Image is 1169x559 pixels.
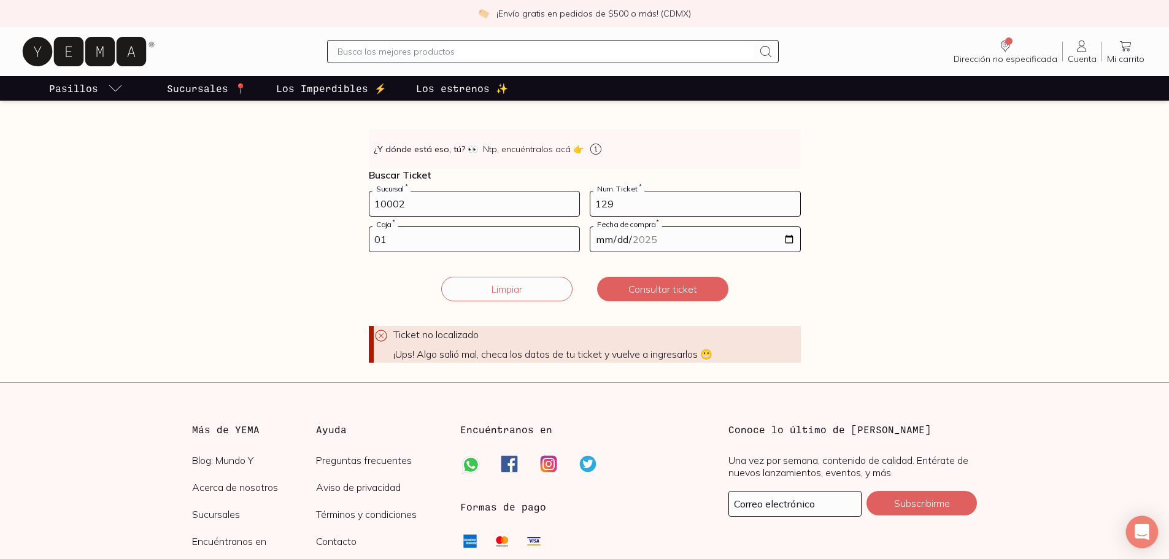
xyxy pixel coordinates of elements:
[483,143,584,155] span: Ntp, encuéntralos acá 👉
[593,220,662,229] label: Fecha de compra
[728,454,977,479] p: Una vez por semana, contenido de calidad. Entérate de nuevos lanzamientos, eventos, y más.
[369,169,801,181] p: Buscar Ticket
[728,422,977,437] h3: Conoce lo último de [PERSON_NAME]
[441,277,573,301] button: Limpiar
[374,143,478,155] strong: ¿Y dónde está eso, tú?
[478,8,489,19] img: check
[316,454,441,466] a: Preguntas frecuentes
[949,39,1062,64] a: Dirección no especificada
[49,81,98,96] p: Pasillos
[1107,53,1144,64] span: Mi carrito
[597,277,728,301] button: Consultar ticket
[393,348,801,360] span: ¡Ups! Algo salió mal, checa los datos de tu ticket y vuelve a ingresarlos 😬
[372,220,398,229] label: Caja
[1063,39,1101,64] a: Cuenta
[954,53,1057,64] span: Dirección no especificada
[414,76,511,101] a: Los estrenos ✨
[590,191,800,216] input: 123
[192,422,317,437] h3: Más de YEMA
[192,481,317,493] a: Acerca de nosotros
[729,492,861,516] input: mimail@gmail.com
[192,535,317,547] a: Encuéntranos en
[496,7,691,20] p: ¡Envío gratis en pedidos de $500 o más! (CDMX)
[192,508,317,520] a: Sucursales
[1126,516,1159,549] div: Open Intercom Messenger
[393,328,479,341] span: Ticket no localizado
[192,454,317,466] a: Blog: Mundo Y
[316,508,441,520] a: Términos y condiciones
[1102,39,1149,64] a: Mi carrito
[276,81,387,96] p: Los Imperdibles ⚡️
[274,76,389,101] a: Los Imperdibles ⚡️
[866,491,977,515] button: Subscribirme
[47,76,125,101] a: pasillo-todos-link
[460,499,546,514] h3: Formas de pago
[338,44,754,59] input: Busca los mejores productos
[416,81,508,96] p: Los estrenos ✨
[468,143,478,155] span: 👀
[369,227,579,252] input: 03
[593,184,644,193] label: Num. Ticket
[316,535,441,547] a: Contacto
[590,227,800,252] input: 14-05-2023
[167,81,247,96] p: Sucursales 📍
[164,76,249,101] a: Sucursales 📍
[316,481,441,493] a: Aviso de privacidad
[372,184,411,193] label: Sucursal
[1068,53,1097,64] span: Cuenta
[460,422,552,437] h3: Encuéntranos en
[316,422,441,437] h3: Ayuda
[369,191,579,216] input: 728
